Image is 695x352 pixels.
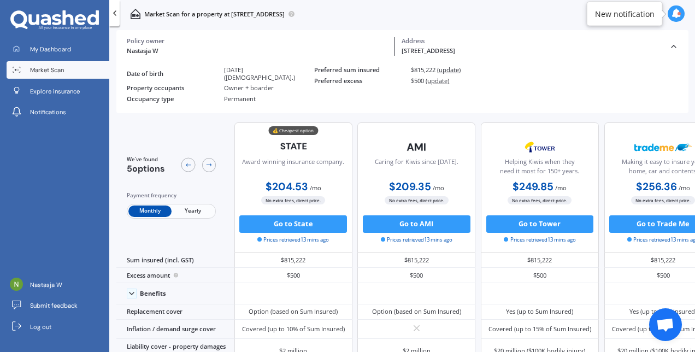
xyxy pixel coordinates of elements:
div: New notification [595,8,655,19]
img: ACg8ocKQ66-LgL8ZPEjm_YFCWJ8N42Jo60llt3wlK3kgvNDyGcHo1g=s96-c [10,278,23,291]
span: / mo [433,184,444,192]
button: Go to State [239,215,347,233]
div: Occupancy type [127,95,217,102]
div: Covered (up to 10% of Sum Insured) [242,325,345,333]
div: Helping Kiwis when they need it most for 150+ years. [488,157,591,179]
div: $815,222 [234,253,352,268]
span: No extra fees, direct price. [385,196,449,204]
div: $815,222 [357,253,475,268]
div: Award winning insurance company. [242,157,344,179]
div: Option (based on Sum Insured) [372,307,461,316]
a: Nastasja W [7,276,109,294]
a: Log out [7,318,109,336]
div: Caring for Kiwis since [DATE]. [375,157,458,179]
a: Market Scan [7,61,109,79]
div: Yes (up to Sum Insured) [506,307,573,316]
div: Benefits [140,290,166,297]
span: Submit feedback [30,301,78,310]
span: No extra fees, direct price. [261,196,325,204]
button: Go to Tower [486,215,594,233]
span: Prices retrieved 13 mins ago [381,236,452,244]
span: 5 options [127,163,165,174]
span: No extra fees, direct price. [631,196,695,204]
div: Preferred sum insured [314,66,404,73]
div: Address [402,37,662,45]
a: Open chat [649,308,682,341]
b: $209.35 [389,180,431,193]
div: $500 [411,77,501,84]
span: (update) [426,77,449,85]
div: $815,222 [481,253,599,268]
div: $815,222 [411,66,501,73]
div: Sum insured (incl. GST) [116,253,234,268]
div: Date of birth [127,70,217,77]
span: Notifications [30,108,66,116]
div: Policy owner [127,37,387,45]
a: Notifications [7,103,109,121]
img: State-text-1.webp [264,136,322,157]
div: Covered (up to 15% of Sum Insured) [488,325,591,333]
span: / mo [310,184,321,192]
b: $204.53 [266,180,308,193]
div: [DATE] ([DEMOGRAPHIC_DATA].) [224,66,314,81]
div: Excess amount [116,268,234,283]
b: $249.85 [513,180,553,193]
div: Preferred excess [314,77,404,84]
a: Submit feedback [7,297,109,314]
span: Log out [30,322,51,331]
button: Go to AMI [363,215,470,233]
div: Property occupants [127,84,217,91]
span: Yearly [172,206,214,217]
span: / mo [555,184,567,192]
b: $256.36 [636,180,677,193]
div: $500 [234,268,352,283]
img: home-and-contents.b802091223b8502ef2dd.svg [130,9,140,19]
span: Prices retrieved 13 mins ago [257,236,329,244]
div: $500 [357,268,475,283]
div: [STREET_ADDRESS] [402,46,662,56]
span: Nastasja W [30,280,62,289]
div: 💰 Cheapest option [268,126,318,135]
img: Tower.webp [511,136,569,158]
a: My Dashboard [7,40,109,58]
div: Inflation / demand surge cover [116,320,234,339]
div: Option (based on Sum Insured) [249,307,338,316]
span: My Dashboard [30,45,71,54]
div: $500 [481,268,599,283]
div: Nastasja W [127,46,387,56]
p: Market Scan for a property at [STREET_ADDRESS] [144,10,285,19]
span: We've found [127,156,165,163]
span: (update) [437,66,461,74]
span: Monthly [128,206,171,217]
div: Payment frequency [127,191,216,200]
span: Prices retrieved 13 mins ago [504,236,575,244]
span: No extra fees, direct price. [508,196,572,204]
div: Permanent [224,95,314,102]
img: AMI-text-1.webp [388,136,446,158]
div: Owner + boarder [224,84,314,91]
a: Explore insurance [7,83,109,100]
span: Market Scan [30,66,64,74]
span: Explore insurance [30,87,80,96]
div: Replacement cover [116,304,234,320]
span: / mo [679,184,690,192]
img: Trademe.webp [634,136,692,158]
